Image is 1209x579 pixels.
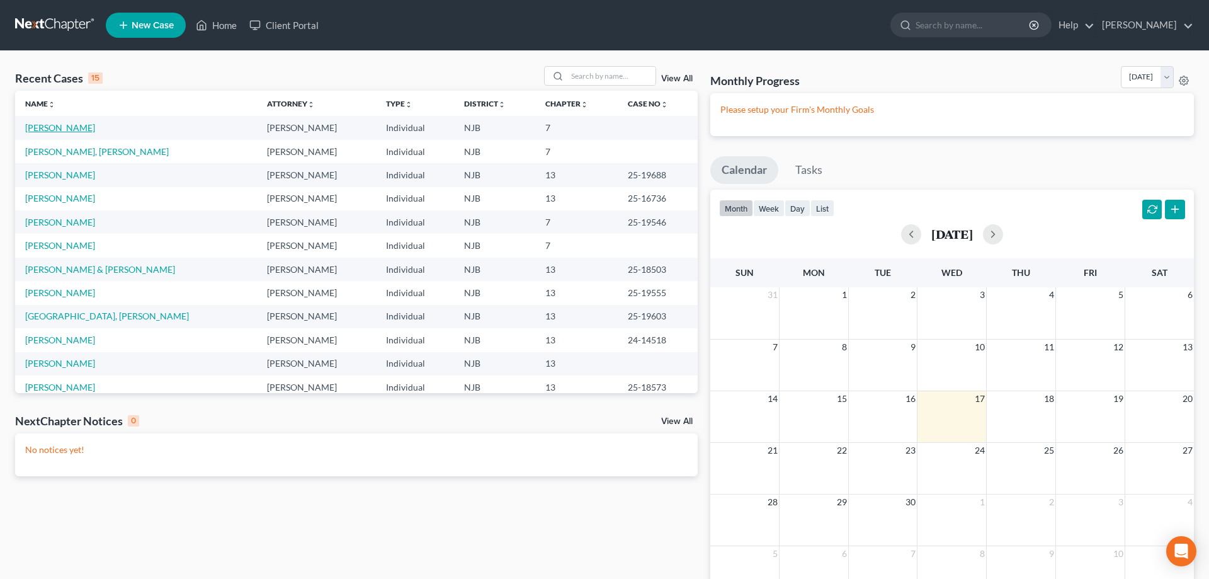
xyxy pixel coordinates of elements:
[661,74,693,83] a: View All
[909,546,917,561] span: 7
[25,99,55,108] a: Nameunfold_more
[257,116,375,139] td: [PERSON_NAME]
[386,99,412,108] a: Typeunfold_more
[405,101,412,108] i: unfold_more
[719,200,753,217] button: month
[836,391,848,406] span: 15
[376,258,454,281] td: Individual
[904,391,917,406] span: 16
[257,328,375,352] td: [PERSON_NAME]
[257,281,375,304] td: [PERSON_NAME]
[454,328,535,352] td: NJB
[618,305,697,328] td: 25-19603
[784,156,834,184] a: Tasks
[132,21,174,30] span: New Case
[979,546,986,561] span: 8
[973,443,986,458] span: 24
[618,163,697,186] td: 25-19688
[454,163,535,186] td: NJB
[25,382,95,393] a: [PERSON_NAME]
[25,146,169,157] a: [PERSON_NAME], [PERSON_NAME]
[1012,267,1030,278] span: Thu
[766,391,779,406] span: 14
[810,200,834,217] button: list
[916,13,1031,37] input: Search by name...
[25,444,688,456] p: No notices yet!
[376,375,454,399] td: Individual
[535,210,618,234] td: 7
[753,200,785,217] button: week
[909,340,917,355] span: 9
[1186,495,1194,510] span: 4
[941,267,962,278] span: Wed
[454,140,535,163] td: NJB
[535,375,618,399] td: 13
[618,210,697,234] td: 25-19546
[376,163,454,186] td: Individual
[535,281,618,304] td: 13
[618,328,697,352] td: 24-14518
[581,101,588,108] i: unfold_more
[257,140,375,163] td: [PERSON_NAME]
[785,200,810,217] button: day
[661,417,693,426] a: View All
[535,163,618,186] td: 13
[1052,14,1094,37] a: Help
[535,258,618,281] td: 13
[128,415,139,427] div: 0
[1112,546,1125,561] span: 10
[875,267,891,278] span: Tue
[841,340,848,355] span: 8
[1084,267,1097,278] span: Fri
[766,495,779,510] span: 28
[628,99,668,108] a: Case Nounfold_more
[1117,287,1125,302] span: 5
[376,305,454,328] td: Individual
[376,140,454,163] td: Individual
[841,546,848,561] span: 6
[1096,14,1193,37] a: [PERSON_NAME]
[25,335,95,345] a: [PERSON_NAME]
[909,287,917,302] span: 2
[904,443,917,458] span: 23
[710,156,778,184] a: Calendar
[1152,267,1167,278] span: Sat
[376,116,454,139] td: Individual
[567,67,656,85] input: Search by name...
[836,495,848,510] span: 29
[973,391,986,406] span: 17
[1117,495,1125,510] span: 3
[257,375,375,399] td: [PERSON_NAME]
[1181,340,1194,355] span: 13
[454,116,535,139] td: NJB
[454,352,535,375] td: NJB
[535,116,618,139] td: 7
[1043,391,1055,406] span: 18
[454,305,535,328] td: NJB
[1048,495,1055,510] span: 2
[257,258,375,281] td: [PERSON_NAME]
[771,340,779,355] span: 7
[1043,443,1055,458] span: 25
[257,210,375,234] td: [PERSON_NAME]
[257,305,375,328] td: [PERSON_NAME]
[464,99,506,108] a: Districtunfold_more
[661,101,668,108] i: unfold_more
[376,328,454,352] td: Individual
[618,375,697,399] td: 25-18573
[243,14,325,37] a: Client Portal
[25,122,95,133] a: [PERSON_NAME]
[25,287,95,298] a: [PERSON_NAME]
[904,495,917,510] span: 30
[535,234,618,257] td: 7
[771,546,779,561] span: 5
[618,281,697,304] td: 25-19555
[766,287,779,302] span: 31
[454,281,535,304] td: NJB
[257,234,375,257] td: [PERSON_NAME]
[1112,443,1125,458] span: 26
[618,258,697,281] td: 25-18503
[979,495,986,510] span: 1
[307,101,315,108] i: unfold_more
[979,287,986,302] span: 3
